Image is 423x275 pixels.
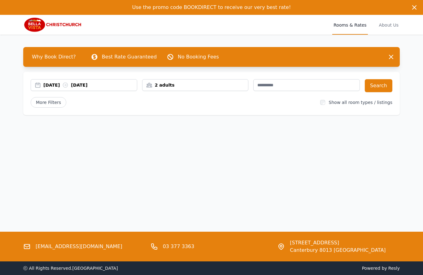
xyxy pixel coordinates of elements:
[178,53,219,61] p: No Booking Fees
[132,4,291,10] span: Use the promo code BOOKDIRECT to receive our very best rate!
[142,82,248,88] div: 2 adults
[388,266,400,271] a: Resly
[163,243,194,250] a: 03 377 3363
[332,15,368,35] a: Rooms & Rates
[329,100,392,105] label: Show all room types / listings
[23,266,118,271] span: ⓒ All Rights Reserved. [GEOGRAPHIC_DATA]
[36,243,122,250] a: [EMAIL_ADDRESS][DOMAIN_NAME]
[290,247,386,254] span: Canterbury 8013 [GEOGRAPHIC_DATA]
[43,82,137,88] div: [DATE] [DATE]
[290,239,386,247] span: [STREET_ADDRESS]
[27,51,81,63] span: Why Book Direct?
[102,53,157,61] p: Best Rate Guaranteed
[365,79,392,92] button: Search
[378,15,400,35] a: About Us
[31,97,66,108] span: More Filters
[214,265,400,271] span: Powered by
[23,17,83,32] img: Bella Vista Christchurch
